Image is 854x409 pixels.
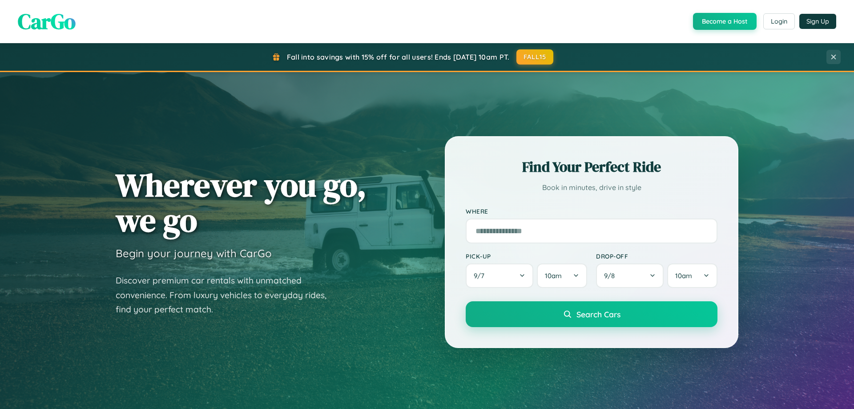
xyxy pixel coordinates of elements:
[576,309,620,319] span: Search Cars
[596,252,717,260] label: Drop-off
[116,273,338,317] p: Discover premium car rentals with unmatched convenience. From luxury vehicles to everyday rides, ...
[466,252,587,260] label: Pick-up
[799,14,836,29] button: Sign Up
[675,271,692,280] span: 10am
[116,167,367,238] h1: Wherever you go, we go
[18,7,76,36] span: CarGo
[693,13,757,30] button: Become a Host
[537,263,587,288] button: 10am
[466,157,717,177] h2: Find Your Perfect Ride
[466,181,717,194] p: Book in minutes, drive in style
[763,13,795,29] button: Login
[604,271,619,280] span: 9 / 8
[116,247,272,260] h3: Begin your journey with CarGo
[287,53,510,61] span: Fall into savings with 15% off for all users! Ends [DATE] 10am PT.
[516,49,554,65] button: FALL15
[667,263,717,288] button: 10am
[466,263,533,288] button: 9/7
[596,263,664,288] button: 9/8
[545,271,562,280] span: 10am
[474,271,489,280] span: 9 / 7
[466,207,717,215] label: Where
[466,301,717,327] button: Search Cars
